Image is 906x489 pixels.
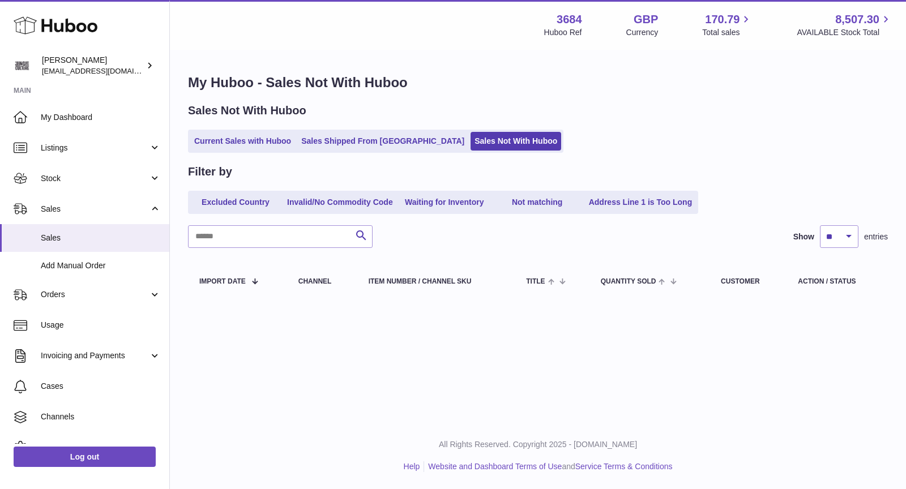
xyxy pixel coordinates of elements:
a: Sales Shipped From [GEOGRAPHIC_DATA] [297,132,468,151]
span: Cases [41,381,161,392]
span: Channels [41,411,161,422]
div: Channel [298,278,346,285]
a: Sales Not With Huboo [471,132,561,151]
div: [PERSON_NAME] [42,55,144,76]
span: Invoicing and Payments [41,350,149,361]
a: Help [404,462,420,471]
li: and [424,461,672,472]
span: Add Manual Order [41,260,161,271]
h2: Filter by [188,164,232,179]
a: Waiting for Inventory [399,193,490,212]
span: entries [864,231,888,242]
span: Title [526,278,545,285]
span: Total sales [702,27,753,38]
h2: Sales Not With Huboo [188,103,306,118]
a: Current Sales with Huboo [190,132,295,151]
span: Sales [41,233,161,243]
div: Action / Status [798,278,877,285]
span: Orders [41,289,149,300]
img: theinternationalventure@gmail.com [14,57,31,74]
span: My Dashboard [41,112,161,123]
h1: My Huboo - Sales Not With Huboo [188,74,888,92]
div: Huboo Ref [544,27,582,38]
span: 170.79 [705,12,740,27]
a: Invalid/No Commodity Code [283,193,397,212]
strong: 3684 [557,12,582,27]
label: Show [793,231,814,242]
a: Website and Dashboard Terms of Use [428,462,562,471]
div: Item Number / Channel SKU [369,278,504,285]
div: Currency [626,27,659,38]
span: Usage [41,320,161,331]
span: Quantity Sold [601,278,656,285]
strong: GBP [634,12,658,27]
a: Log out [14,447,156,467]
a: Not matching [492,193,583,212]
a: 8,507.30 AVAILABLE Stock Total [797,12,892,38]
span: Import date [199,278,246,285]
a: 170.79 Total sales [702,12,753,38]
span: Stock [41,173,149,184]
span: [EMAIL_ADDRESS][DOMAIN_NAME] [42,66,166,75]
div: Customer [721,278,775,285]
span: 8,507.30 [835,12,879,27]
span: AVAILABLE Stock Total [797,27,892,38]
a: Service Terms & Conditions [575,462,673,471]
p: All Rights Reserved. Copyright 2025 - [DOMAIN_NAME] [179,439,897,450]
a: Address Line 1 is Too Long [585,193,696,212]
span: Settings [41,442,161,453]
span: Sales [41,204,149,215]
span: Listings [41,143,149,153]
a: Excluded Country [190,193,281,212]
